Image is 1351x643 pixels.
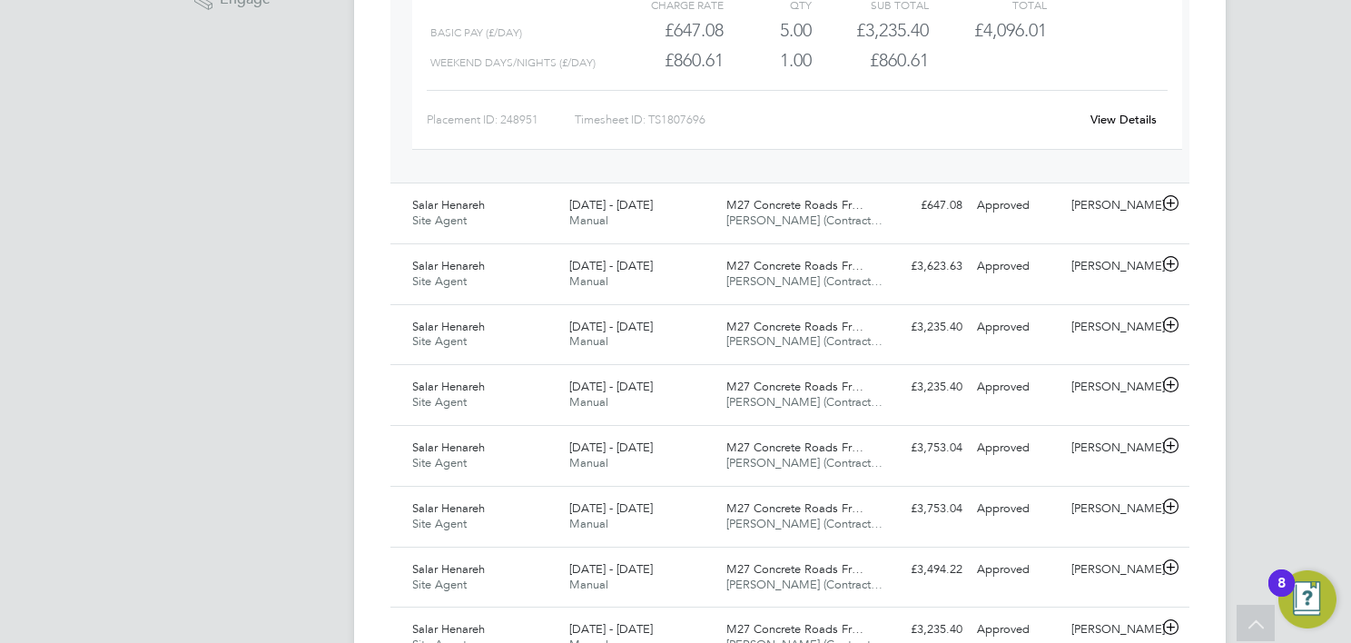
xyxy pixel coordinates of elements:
span: [PERSON_NAME] (Contract… [726,577,883,592]
div: Approved [970,433,1064,463]
span: Site Agent [412,273,467,289]
div: [PERSON_NAME] [1064,433,1159,463]
div: £860.61 [812,45,929,75]
a: View Details [1090,112,1157,127]
span: M27 Concrete Roads Fr… [726,621,863,637]
span: [DATE] - [DATE] [569,319,653,334]
div: Approved [970,312,1064,342]
span: Site Agent [412,516,467,531]
div: £3,623.63 [875,252,970,282]
div: Approved [970,372,1064,402]
span: [DATE] - [DATE] [569,197,653,213]
button: Open Resource Center, 8 new notifications [1278,570,1336,628]
span: Site Agent [412,213,467,228]
div: Approved [970,191,1064,221]
span: Salar Henareh [412,440,485,455]
div: Timesheet ID: TS1807696 [575,105,1079,134]
span: Site Agent [412,577,467,592]
div: £3,753.04 [875,494,970,524]
div: [PERSON_NAME] [1064,494,1159,524]
div: 8 [1277,583,1286,607]
span: Salar Henareh [412,379,485,394]
span: Site Agent [412,455,467,470]
span: [DATE] - [DATE] [569,561,653,577]
span: [PERSON_NAME] (Contract… [726,213,883,228]
span: M27 Concrete Roads Fr… [726,319,863,334]
div: £3,235.40 [812,15,929,45]
div: £3,494.22 [875,555,970,585]
span: M27 Concrete Roads Fr… [726,197,863,213]
span: M27 Concrete Roads Fr… [726,500,863,516]
div: 1.00 [724,45,812,75]
span: Manual [569,213,608,228]
div: £3,235.40 [875,372,970,402]
span: Salar Henareh [412,500,485,516]
span: M27 Concrete Roads Fr… [726,440,863,455]
span: M27 Concrete Roads Fr… [726,379,863,394]
div: Approved [970,494,1064,524]
span: M27 Concrete Roads Fr… [726,258,863,273]
span: Manual [569,273,608,289]
span: [PERSON_NAME] (Contract… [726,273,883,289]
div: Approved [970,252,1064,282]
span: £4,096.01 [974,19,1047,41]
span: [PERSON_NAME] (Contract… [726,333,883,349]
span: Salar Henareh [412,561,485,577]
span: Manual [569,333,608,349]
span: Manual [569,394,608,410]
span: Site Agent [412,394,467,410]
span: Site Agent [412,333,467,349]
div: Placement ID: 248951 [427,105,575,134]
span: Weekend Days/Nights (£/day) [430,56,596,69]
div: [PERSON_NAME] [1064,191,1159,221]
div: £3,753.04 [875,433,970,463]
div: Approved [970,555,1064,585]
div: £647.08 [875,191,970,221]
div: £647.08 [606,15,724,45]
span: [DATE] - [DATE] [569,440,653,455]
div: [PERSON_NAME] [1064,555,1159,585]
span: Salar Henareh [412,197,485,213]
span: Manual [569,577,608,592]
div: £3,235.40 [875,312,970,342]
span: [PERSON_NAME] (Contract… [726,394,883,410]
span: Salar Henareh [412,258,485,273]
span: Manual [569,455,608,470]
span: Salar Henareh [412,621,485,637]
span: Manual [569,516,608,531]
div: 5.00 [724,15,812,45]
span: [DATE] - [DATE] [569,621,653,637]
div: [PERSON_NAME] [1064,252,1159,282]
span: M27 Concrete Roads Fr… [726,561,863,577]
span: [PERSON_NAME] (Contract… [726,455,883,470]
div: [PERSON_NAME] [1064,312,1159,342]
div: [PERSON_NAME] [1064,372,1159,402]
span: Basic pay (£/day) [430,26,522,39]
span: Salar Henareh [412,319,485,334]
div: £860.61 [606,45,724,75]
span: [DATE] - [DATE] [569,500,653,516]
span: [DATE] - [DATE] [569,379,653,394]
span: [DATE] - [DATE] [569,258,653,273]
span: [PERSON_NAME] (Contract… [726,516,883,531]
